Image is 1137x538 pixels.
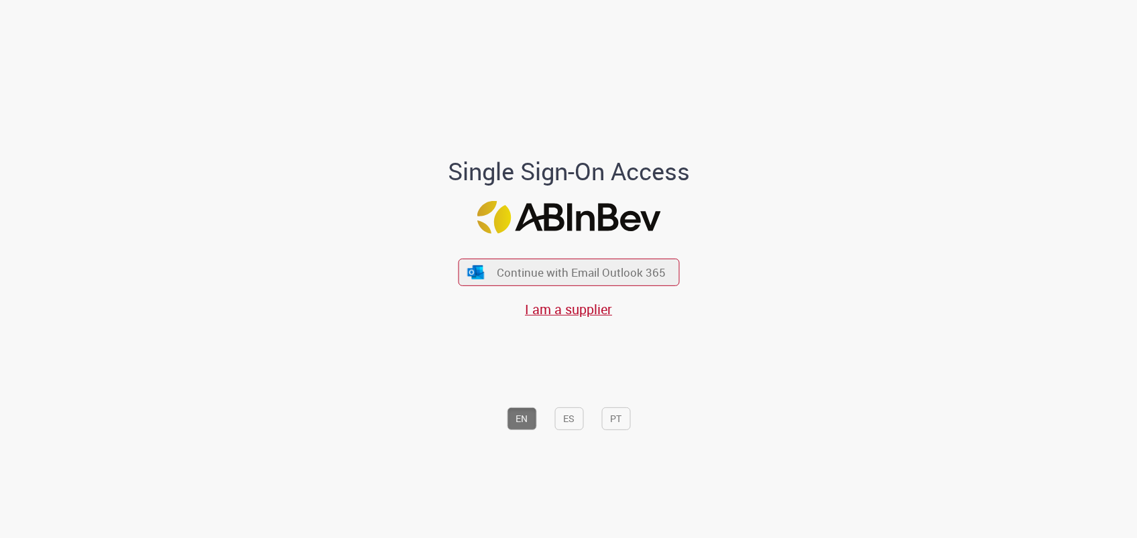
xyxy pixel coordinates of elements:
[458,259,679,286] button: ícone Azure/Microsoft 360 Continue with Email Outlook 365
[525,300,612,318] a: I am a supplier
[497,265,666,280] span: Continue with Email Outlook 365
[554,407,583,430] button: ES
[507,407,536,430] button: EN
[477,201,660,234] img: Logo ABInBev
[383,158,755,185] h1: Single Sign-On Access
[601,407,630,430] button: PT
[467,265,485,279] img: ícone Azure/Microsoft 360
